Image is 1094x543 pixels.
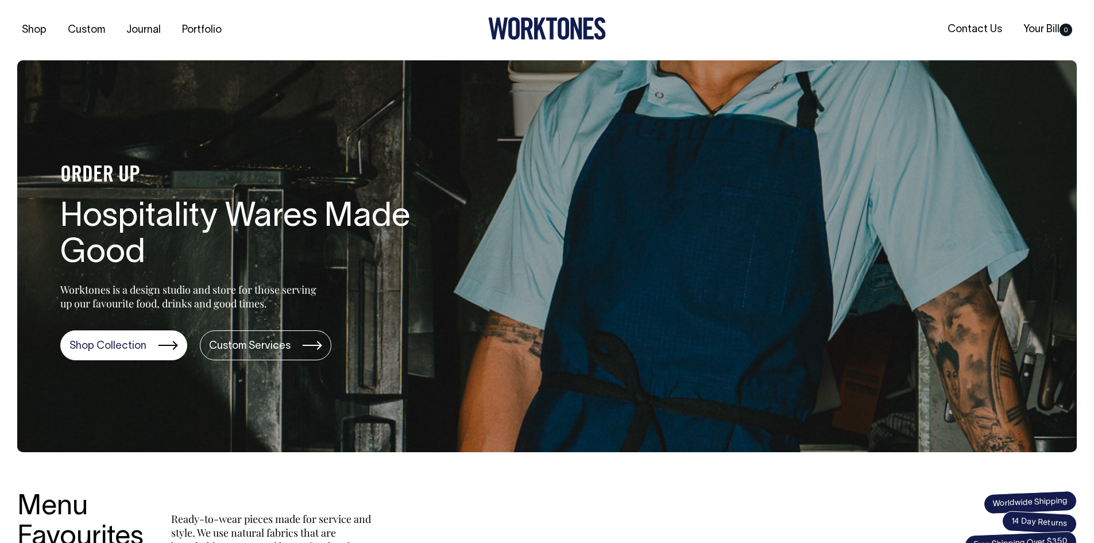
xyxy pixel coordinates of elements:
span: 0 [1060,24,1072,36]
p: Worktones is a design studio and store for those serving up our favourite food, drinks and good t... [60,283,322,310]
a: Journal [122,21,165,40]
h4: ORDER UP [60,164,428,188]
a: Portfolio [177,21,226,40]
h1: Hospitality Wares Made Good [60,199,428,273]
a: Custom [63,21,110,40]
a: Custom Services [200,330,331,360]
a: Shop Collection [60,330,187,360]
span: 14 Day Returns [1002,511,1077,535]
a: Contact Us [943,20,1007,39]
span: Worldwide Shipping [983,490,1077,514]
a: Shop [17,21,51,40]
a: Your Bill0 [1019,20,1077,39]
